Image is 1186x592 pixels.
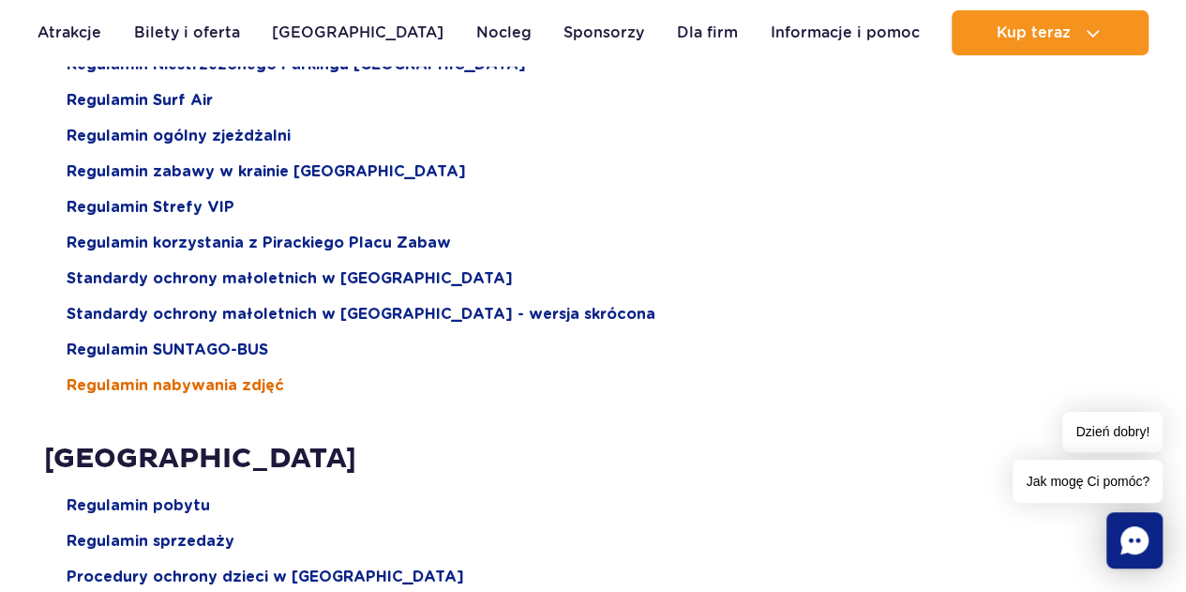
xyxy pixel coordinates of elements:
[44,441,1142,477] h2: [GEOGRAPHIC_DATA]
[996,24,1070,41] span: Kup teraz
[67,375,284,396] a: Regulamin nabywania zdjęć
[67,233,451,253] a: Regulamin korzystania z Pirackiego Placu Zabaw
[1062,412,1163,452] span: Dzień dobry!
[67,161,466,182] a: Regulamin zabawy w krainie [GEOGRAPHIC_DATA]
[272,10,443,55] a: [GEOGRAPHIC_DATA]
[67,340,268,360] a: Regulamin SUNTAGO-BUS
[563,10,644,55] a: Sponsorzy
[38,10,101,55] a: Atrakcje
[1106,512,1163,569] div: Chat
[67,567,464,587] a: Procedury ochrony dzieci w [GEOGRAPHIC_DATA]
[1013,460,1163,503] span: Jak mogę Ci pomóc?
[67,126,291,146] a: Regulamin ogólny zjeżdżalni
[134,10,240,55] a: Bilety i oferta
[67,495,210,516] a: Regulamin pobytu
[67,304,655,325] a: Standardy ochrony małoletnich w [GEOGRAPHIC_DATA] - wersja skrócona
[67,90,213,111] a: Regulamin Surf Air
[67,268,513,289] a: Standardy ochrony małoletnich w [GEOGRAPHIC_DATA]
[476,10,532,55] a: Nocleg
[67,531,234,552] a: Regulamin sprzedaży
[677,10,738,55] a: Dla firm
[952,10,1148,55] button: Kup teraz
[770,10,919,55] a: Informacje i pomoc
[67,197,234,218] a: Regulamin Strefy VIP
